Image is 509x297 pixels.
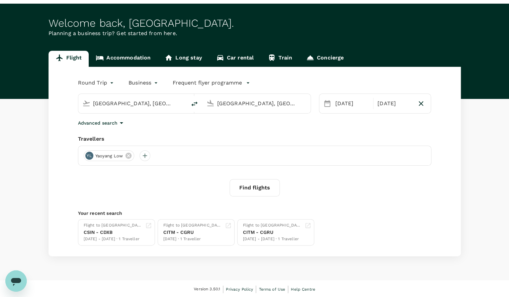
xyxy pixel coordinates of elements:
div: Flight to [GEOGRAPHIC_DATA] [163,222,222,229]
a: Train [261,51,299,67]
div: YLYaoyang Low [84,150,135,161]
button: Open [182,103,183,104]
p: Advanced search [78,120,117,126]
div: CITM - CGRU [163,229,222,236]
div: [DATE] [375,97,414,110]
p: Your recent search [78,210,431,216]
div: YL [85,152,93,160]
a: Flight [49,51,89,67]
div: [DATE] - [DATE] · 1 Traveller [84,236,143,243]
input: Depart from [93,98,172,109]
a: Concierge [299,51,351,67]
a: Car rental [209,51,261,67]
input: Going to [217,98,296,109]
a: Terms of Use [259,286,285,293]
button: delete [186,96,202,112]
a: Privacy Policy [226,286,253,293]
div: Business [129,78,159,88]
button: Advanced search [78,119,125,127]
div: CITM - CGRU [243,229,302,236]
div: [DATE] · 1 Traveller [163,236,222,243]
span: Help Centre [291,287,315,292]
span: Yaoyang Low [91,153,127,159]
span: Terms of Use [259,287,285,292]
div: [DATE] [333,97,372,110]
button: Open [306,103,307,104]
div: Travellers [78,135,431,143]
button: Find flights [230,179,280,196]
div: [DATE] - [DATE] · 1 Traveller [243,236,302,243]
div: Flight to [GEOGRAPHIC_DATA] [84,222,143,229]
a: Help Centre [291,286,315,293]
a: Accommodation [89,51,158,67]
p: Frequent flyer programme [173,79,242,87]
button: Frequent flyer programme [173,79,250,87]
span: Privacy Policy [226,287,253,292]
div: Welcome back , [GEOGRAPHIC_DATA] . [49,17,461,29]
div: Round Trip [78,78,115,88]
span: Version 3.50.1 [194,286,220,293]
iframe: Button to launch messaging window [5,270,27,292]
a: Long stay [158,51,209,67]
p: Planning a business trip? Get started from here. [49,29,461,37]
div: CSIN - CDXB [84,229,143,236]
div: Flight to [GEOGRAPHIC_DATA] [243,222,302,229]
